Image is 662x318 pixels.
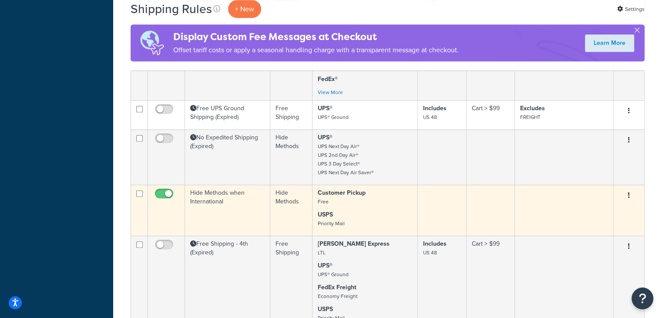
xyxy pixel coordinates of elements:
h1: Shipping Rules [131,0,212,17]
small: LTL [318,249,326,257]
a: Learn More [585,34,634,52]
td: Hide Methods [270,185,313,236]
small: Free [318,198,329,206]
small: US 48 [423,249,437,257]
td: Hide Methods [270,129,313,185]
strong: UPS® [318,261,333,270]
button: Open Resource Center [632,288,653,309]
strong: Excludes [520,104,545,113]
a: View More [318,88,343,96]
strong: USPS [318,304,333,314]
small: UPS® Ground [318,271,349,278]
td: Free Shipping [270,100,313,129]
td: Cart > $99 [467,100,515,129]
td: Free UPS Ground Shipping (Expired) [185,100,270,129]
td: No Expedited Shipping (Expired) [185,129,270,185]
strong: Includes [423,239,447,248]
small: FREIGHT [520,113,541,121]
small: UPS Next Day Air® UPS 2nd Day Air® UPS 3 Day Select® UPS Next Day Air Saver® [318,142,374,176]
small: Economy Freight [318,292,357,300]
a: Settings [617,3,645,15]
small: US 48 [423,113,437,121]
strong: UPS® [318,133,333,142]
strong: USPS [318,210,333,219]
p: Offset tariff costs or apply a seasonal handling charge with a transparent message at checkout. [173,44,459,56]
strong: UPS® [318,104,333,113]
strong: FedEx® [318,74,338,84]
strong: [PERSON_NAME] Express [318,239,390,248]
strong: Includes [423,104,447,113]
img: duties-banner-06bc72dcb5fe05cb3f9472aba00be2ae8eb53ab6f0d8bb03d382ba314ac3c341.png [131,24,173,61]
h4: Display Custom Fee Messages at Checkout [173,30,459,44]
strong: Customer Pickup [318,188,366,197]
strong: FedEx Freight [318,283,356,292]
small: UPS® Ground [318,113,349,121]
td: Hide Methods when International [185,185,270,236]
small: Priority Mail [318,220,345,227]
